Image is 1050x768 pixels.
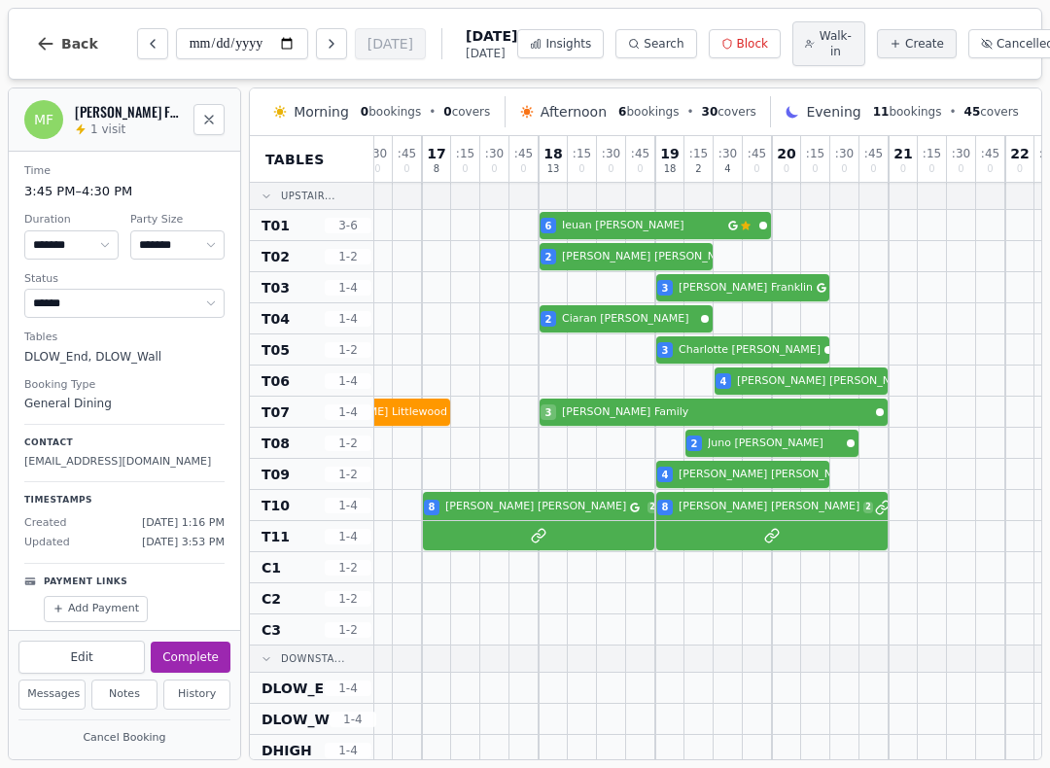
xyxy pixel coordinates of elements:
[695,164,701,174] span: 2
[325,591,371,607] span: 1 - 2
[806,102,860,122] span: Evening
[662,500,669,514] span: 8
[545,219,552,233] span: 6
[24,212,119,228] dt: Duration
[24,163,225,180] dt: Time
[784,164,789,174] span: 0
[24,535,70,551] span: Updated
[24,494,225,507] p: Timestamps
[24,330,225,346] dt: Tables
[368,148,387,159] span: : 30
[679,499,859,515] span: [PERSON_NAME] [PERSON_NAME]
[873,104,942,120] span: bookings
[545,405,552,420] span: 3
[316,28,347,59] button: Next day
[679,280,813,297] span: [PERSON_NAME] Franklin
[545,312,552,327] span: 2
[806,148,824,159] span: : 15
[325,560,371,576] span: 1 - 2
[18,726,230,751] button: Cancel Booking
[637,164,643,174] span: 0
[44,596,148,622] button: Add Payment
[485,148,504,159] span: : 30
[262,247,290,266] span: T02
[491,164,497,174] span: 0
[615,29,696,58] button: Search
[630,503,640,512] svg: Google booking
[429,500,436,514] span: 8
[24,377,225,394] dt: Booking Type
[578,164,584,174] span: 0
[18,641,145,674] button: Edit
[325,498,371,513] span: 1 - 4
[602,148,620,159] span: : 30
[562,311,697,328] span: Ciaran [PERSON_NAME]
[151,642,230,673] button: Complete
[981,148,999,159] span: : 45
[562,404,872,421] span: [PERSON_NAME] Family
[1017,164,1023,174] span: 0
[928,164,934,174] span: 0
[812,164,818,174] span: 0
[870,164,876,174] span: 0
[325,373,371,389] span: 1 - 4
[325,311,371,327] span: 1 - 4
[541,102,607,122] span: Afternoon
[434,164,439,174] span: 8
[1010,147,1029,160] span: 22
[952,148,970,159] span: : 30
[262,402,290,422] span: T07
[964,105,981,119] span: 45
[647,502,657,513] span: 2
[262,679,324,698] span: DLOW_E
[686,104,693,120] span: •
[262,434,290,453] span: T08
[644,36,683,52] span: Search
[262,278,290,297] span: T03
[877,29,957,58] button: Create
[923,148,941,159] span: : 15
[262,496,290,515] span: T10
[864,148,883,159] span: : 45
[262,465,290,484] span: T09
[325,342,371,358] span: 1 - 2
[24,348,225,366] dd: DLOW_End, DLOW_Wall
[817,283,826,293] svg: Google booking
[262,741,312,760] span: DHIGH
[662,343,669,358] span: 3
[543,147,562,160] span: 18
[631,148,649,159] span: : 45
[863,502,873,513] span: 2
[24,100,63,139] div: MF
[718,148,737,159] span: : 30
[24,436,225,450] p: Contact
[361,105,368,119] span: 0
[462,164,468,174] span: 0
[445,499,626,515] span: [PERSON_NAME] [PERSON_NAME]
[720,374,727,389] span: 4
[949,104,956,120] span: •
[24,395,225,412] dd: General Dining
[545,250,552,264] span: 2
[662,468,669,482] span: 4
[618,104,679,120] span: bookings
[355,28,426,59] button: [DATE]
[374,164,380,174] span: 0
[873,105,890,119] span: 11
[24,515,67,532] span: Created
[691,436,698,451] span: 2
[281,651,345,666] span: Downsta...
[193,104,225,135] button: Close
[262,527,290,546] span: T11
[520,164,526,174] span: 0
[792,21,865,66] button: Walk-in
[958,164,963,174] span: 0
[737,36,768,52] span: Block
[24,454,225,471] p: [EMAIL_ADDRESS][DOMAIN_NAME]
[24,182,225,201] dd: 3:45 PM – 4:30 PM
[427,147,445,160] span: 17
[330,712,376,727] span: 1 - 4
[44,576,127,589] p: Payment Links
[702,104,756,120] span: covers
[262,589,281,609] span: C2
